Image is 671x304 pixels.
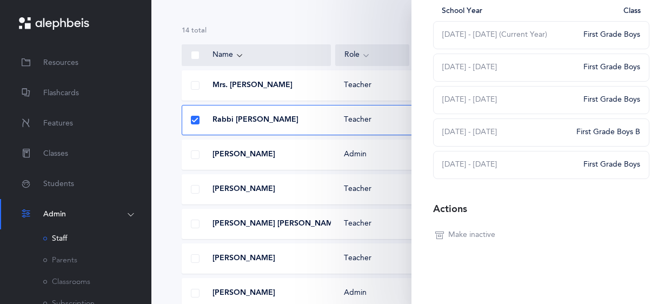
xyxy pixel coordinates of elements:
[43,234,67,243] a: Staff
[43,209,66,220] span: Admin
[583,62,640,73] div: First Grade Boys
[335,184,409,195] div: Teacher
[43,118,73,129] span: Features
[344,49,401,61] div: Role
[191,27,207,34] span: total
[212,219,340,229] span: [PERSON_NAME] [PERSON_NAME]
[335,288,409,299] div: Admin
[335,253,409,264] div: Teacher
[43,277,90,286] a: Classrooms
[212,184,275,195] span: [PERSON_NAME]
[335,115,409,125] div: Teacher
[43,88,79,99] span: Flashcards
[212,288,275,299] span: [PERSON_NAME]
[433,227,497,244] button: Make inactive
[212,253,275,264] span: [PERSON_NAME]
[335,219,409,229] div: Teacher
[212,149,275,160] span: [PERSON_NAME]
[617,250,658,291] iframe: Drift Widget Chat Controller
[442,160,577,170] div: [DATE] - [DATE]
[442,127,570,138] div: [DATE] - [DATE]
[442,95,577,105] div: [DATE] - [DATE]
[43,179,74,190] span: Students
[433,202,467,216] div: Actions
[576,127,640,138] div: First Grade Boys B
[335,80,409,91] div: Teacher
[448,230,495,241] span: Make inactive
[442,30,577,41] div: [DATE] - [DATE] (Current Year)
[583,30,640,41] div: First Grade Boys
[43,148,68,160] span: Classes
[442,6,617,17] div: School Year
[583,95,640,105] div: First Grade Boys
[335,149,409,160] div: Admin
[212,49,322,61] div: Name
[212,80,293,91] span: Mrs. [PERSON_NAME]
[442,62,577,73] div: [DATE] - [DATE]
[43,57,78,69] span: Resources
[43,256,77,265] a: Parents
[212,115,298,125] span: Rabbi [PERSON_NAME]
[583,160,640,170] div: First Grade Boys
[182,26,641,36] div: 14
[617,6,641,17] div: Class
